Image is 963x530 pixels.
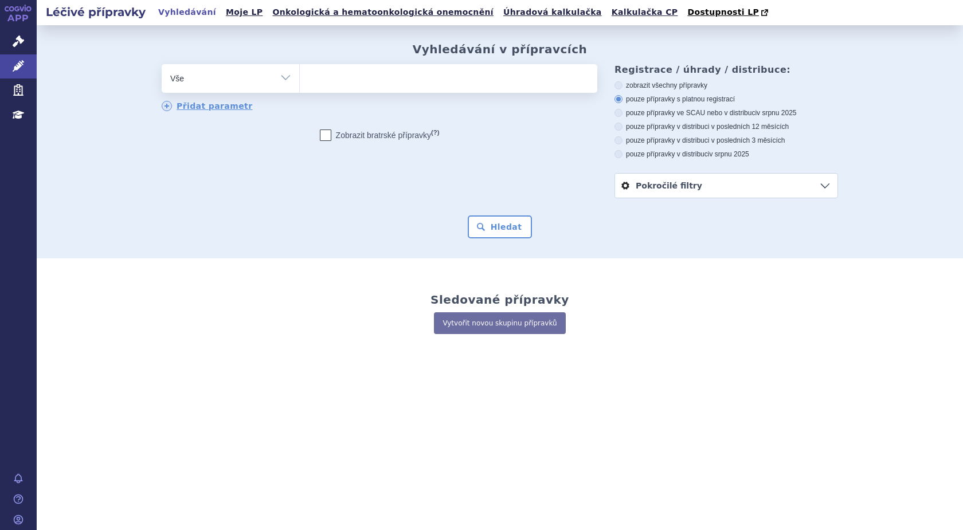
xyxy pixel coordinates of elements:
[269,5,497,20] a: Onkologická a hematoonkologická onemocnění
[614,64,838,75] h3: Registrace / úhrady / distribuce:
[222,5,266,20] a: Moje LP
[500,5,605,20] a: Úhradová kalkulačka
[614,95,838,104] label: pouze přípravky s platnou registrací
[614,150,838,159] label: pouze přípravky v distribuci
[413,42,588,56] h2: Vyhledávání v přípravcích
[608,5,682,20] a: Kalkulačka CP
[434,312,565,334] a: Vytvořit novou skupinu přípravků
[431,129,439,136] abbr: (?)
[320,129,440,141] label: Zobrazit bratrské přípravky
[687,7,759,17] span: Dostupnosti LP
[37,4,155,20] h2: Léčivé přípravky
[155,5,220,20] a: Vyhledávání
[684,5,774,21] a: Dostupnosti LP
[430,293,569,307] h2: Sledované přípravky
[614,136,838,145] label: pouze přípravky v distribuci v posledních 3 měsících
[709,150,749,158] span: v srpnu 2025
[757,109,796,117] span: v srpnu 2025
[614,122,838,131] label: pouze přípravky v distribuci v posledních 12 měsících
[614,81,838,90] label: zobrazit všechny přípravky
[614,108,838,117] label: pouze přípravky ve SCAU nebo v distribuci
[162,101,253,111] a: Přidat parametr
[468,215,533,238] button: Hledat
[615,174,837,198] a: Pokročilé filtry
